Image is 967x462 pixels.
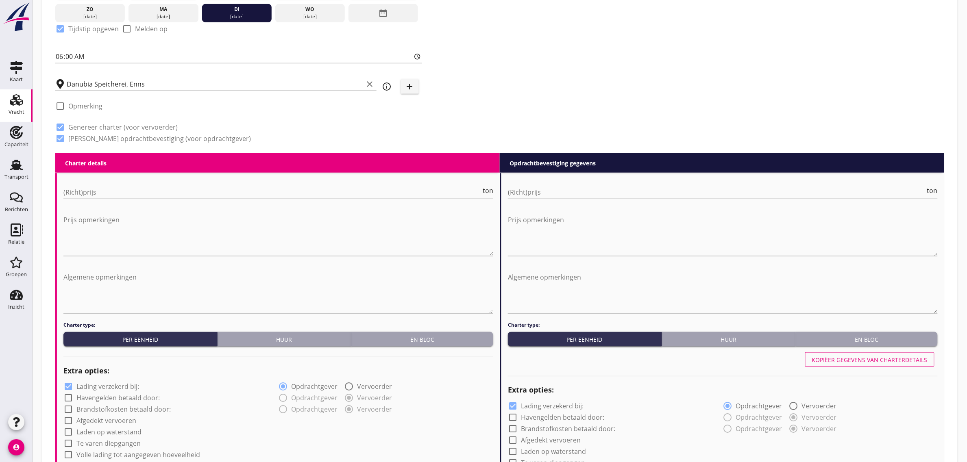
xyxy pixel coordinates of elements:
label: Laden op waterstand [76,428,142,436]
input: (Richt)prijs [63,186,481,199]
label: Vervoerder [802,402,837,410]
label: Lading verzekerd bij: [76,383,139,391]
div: wo [277,6,343,13]
label: [PERSON_NAME] opdrachtbevestiging (voor opdrachtgever) [68,134,251,143]
label: Volle lading tot aangegeven hoeveelheid [76,451,200,459]
button: En bloc [796,332,938,347]
div: En bloc [355,335,490,344]
div: Kaart [10,77,23,82]
textarea: Prijs opmerkingen [63,213,493,256]
label: Brandstofkosten betaald door: [76,406,171,414]
input: Losplaats [67,78,364,91]
div: [DATE] [277,13,343,20]
textarea: Algemene opmerkingen [508,271,938,313]
div: Capaciteit [4,142,28,147]
label: Brandstofkosten betaald door: [521,425,615,433]
div: Per eenheid [67,335,214,344]
label: Afgedekt vervoeren [521,436,581,445]
label: Opdrachtgever [736,402,782,410]
div: Berichten [5,207,28,212]
span: ton [927,187,938,194]
label: Vervoerder [357,383,392,391]
div: [DATE] [57,13,123,20]
label: Opdrachtgever [292,383,338,391]
button: En bloc [351,332,493,347]
i: add [405,82,415,91]
h2: Extra opties: [63,365,493,376]
div: Huur [665,335,793,344]
div: Relatie [8,239,24,245]
button: Huur [218,332,352,347]
label: Laden op waterstand [521,448,586,456]
i: info_outline [382,82,392,91]
label: Tijdstip opgeven [68,25,119,33]
label: Afgedekt vervoeren [76,417,136,425]
div: zo [57,6,123,13]
h4: Charter type: [508,321,938,329]
i: account_circle [8,439,24,455]
label: Havengelden betaald door: [76,394,160,402]
div: Huur [221,335,348,344]
button: Kopiëer gegevens van charterdetails [805,352,934,367]
div: [DATE] [131,13,196,20]
label: Havengelden betaald door: [521,414,604,422]
div: ma [131,6,196,13]
label: Te varen diepgangen [76,440,141,448]
h4: Charter type: [63,321,493,329]
i: date_range [379,6,388,20]
img: logo-small.a267ee39.svg [2,2,31,32]
button: Per eenheid [63,332,218,347]
div: [DATE] [204,13,270,20]
input: (Richt)prijs [508,186,926,199]
h2: Extra opties: [508,385,938,396]
span: ton [483,187,493,194]
div: Inzicht [8,304,24,310]
label: Lading verzekerd bij: [521,402,584,410]
label: Melden op [135,25,168,33]
label: Opmerking [68,102,102,110]
textarea: Prijs opmerkingen [508,213,938,256]
div: Vracht [9,109,24,115]
button: Huur [662,332,796,347]
textarea: Algemene opmerkingen [63,271,493,313]
label: Genereer charter (voor vervoerder) [68,123,178,131]
button: Per eenheid [508,332,662,347]
div: di [204,6,270,13]
div: Transport [4,174,28,180]
div: En bloc [799,335,934,344]
div: Per eenheid [511,335,658,344]
i: clear [365,79,375,89]
div: Kopiëer gegevens van charterdetails [812,356,928,364]
div: Groepen [6,272,27,277]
